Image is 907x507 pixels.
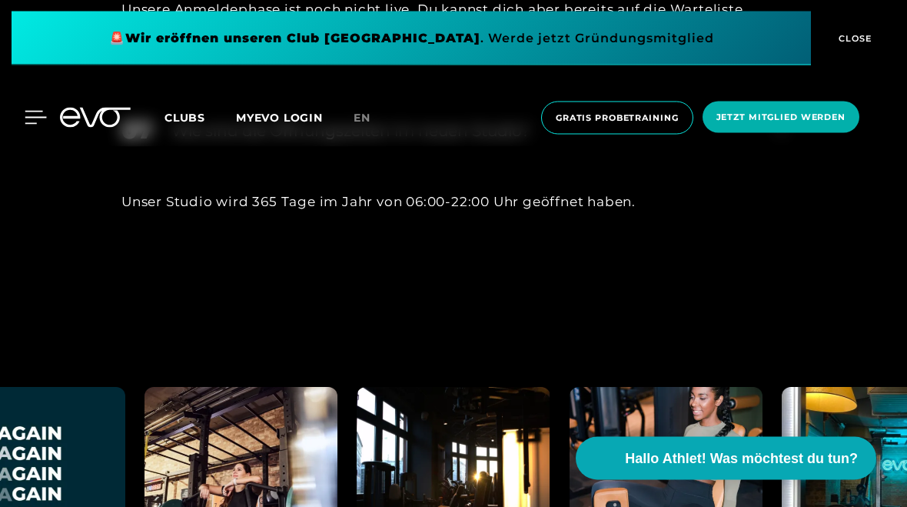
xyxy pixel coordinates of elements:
[354,111,370,125] span: en
[164,110,236,125] a: Clubs
[576,437,876,480] button: Hallo Athlet! Was möchtest du tun?
[537,102,698,135] a: Gratis Probetraining
[716,111,846,124] span: Jetzt Mitglied werden
[811,12,895,65] button: CLOSE
[556,112,679,125] span: Gratis Probetraining
[236,111,323,125] a: MYEVO LOGIN
[121,190,786,215] div: Unser Studio wird 365 Tage im Jahr von 06:00-22:00 Uhr geöffnet haben.
[698,102,864,135] a: Jetzt Mitglied werden
[835,32,872,45] span: CLOSE
[625,449,858,469] span: Hallo Athlet! Was möchtest du tun?
[164,111,205,125] span: Clubs
[354,109,389,127] a: en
